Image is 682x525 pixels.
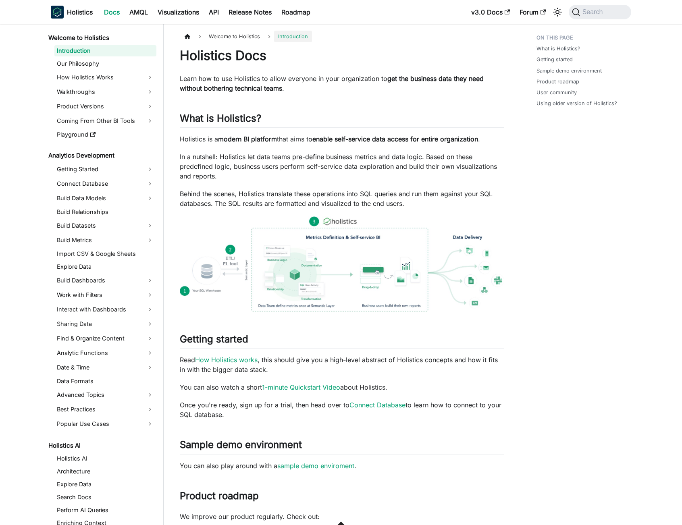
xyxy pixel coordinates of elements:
a: Build Datasets [54,219,156,232]
a: Sample demo environment [536,67,602,75]
p: Behind the scenes, Holistics translate these operations into SQL queries and run them against you... [180,189,504,208]
a: Build Dashboards [54,274,156,287]
h1: Holistics Docs [180,48,504,64]
a: Getting Started [54,163,156,176]
a: Architecture [54,466,156,477]
a: v3.0 Docs [466,6,515,19]
p: Holistics is a that aims to . [180,134,504,144]
img: Holistics [51,6,64,19]
span: Welcome to Holistics [205,31,264,42]
a: Sharing Data [54,317,156,330]
a: HolisticsHolisticsHolistics [51,6,93,19]
a: Build Relationships [54,206,156,218]
strong: modern BI platform [218,135,277,143]
a: Find & Organize Content [54,332,156,345]
h2: Sample demo environment [180,439,504,454]
a: Search Docs [54,492,156,503]
a: Date & Time [54,361,156,374]
p: You can also play around with a . [180,461,504,471]
a: User community [536,89,577,96]
a: Our Philosophy [54,58,156,69]
p: In a nutshell: Holistics let data teams pre-define business metrics and data logic. Based on thes... [180,152,504,181]
a: Welcome to Holistics [46,32,156,44]
a: Import CSV & Google Sheets [54,248,156,259]
a: Home page [180,31,195,42]
a: Build Data Models [54,192,156,205]
a: Data Formats [54,376,156,387]
a: Introduction [54,45,156,56]
h2: What is Holistics? [180,112,504,128]
a: Connect Database [349,401,405,409]
a: Work with Filters [54,288,156,301]
a: Perform AI Queries [54,504,156,516]
a: Coming From Other BI Tools [54,114,156,127]
a: API [204,6,224,19]
a: Analytic Functions [54,347,156,359]
h2: Getting started [180,333,504,349]
a: Playground [54,129,156,140]
strong: enable self-service data access for entire organization [312,135,478,143]
img: How Holistics fits in your Data Stack [180,216,504,311]
span: Search [580,8,608,16]
a: Explore Data [54,479,156,490]
a: Product Versions [54,100,156,113]
a: Connect Database [54,177,156,190]
span: Introduction [274,31,312,42]
a: Walkthroughs [54,85,156,98]
a: AMQL [125,6,153,19]
p: Read , this should give you a high-level abstract of Holistics concepts and how it fits in with t... [180,355,504,374]
a: Analytics Development [46,150,156,161]
p: Learn how to use Holistics to allow everyone in your organization to . [180,74,504,93]
a: How Holistics works [195,356,258,364]
a: Best Practices [54,403,156,416]
a: Advanced Topics [54,388,156,401]
a: What is Holistics? [536,45,580,52]
a: Release Notes [224,6,277,19]
a: Holistics AI [54,453,156,464]
a: Forum [515,6,551,19]
a: 1-minute Quickstart Video [262,383,340,391]
a: Visualizations [153,6,204,19]
a: Interact with Dashboards [54,303,156,316]
nav: Breadcrumbs [180,31,504,42]
nav: Docs sidebar [43,24,164,525]
a: Build Metrics [54,234,156,247]
button: Search (Command+K) [569,5,631,19]
a: How Holistics Works [54,71,156,84]
a: Docs [99,6,125,19]
p: You can also watch a short about Holistics. [180,382,504,392]
h2: Product roadmap [180,490,504,505]
a: Product roadmap [536,78,579,85]
a: Holistics AI [46,440,156,451]
p: We improve our product regularly. Check out: [180,512,504,521]
a: Roadmap [277,6,315,19]
b: Holistics [67,7,93,17]
a: Getting started [536,56,573,63]
a: Popular Use Cases [54,417,156,430]
a: Explore Data [54,261,156,272]
button: Switch between dark and light mode (currently system mode) [551,6,564,19]
a: sample demo enviroment [277,462,354,470]
a: Using older version of Holistics? [536,100,617,107]
p: Once you're ready, sign up for a trial, then head over to to learn how to connect to your SQL dat... [180,400,504,419]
